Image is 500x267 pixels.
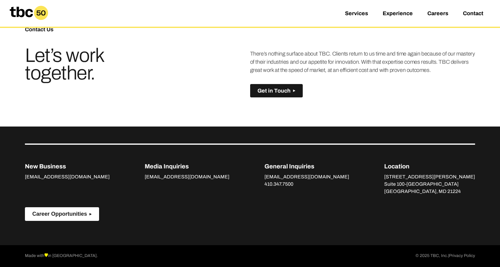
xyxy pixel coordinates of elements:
span: Get in Touch [257,88,291,94]
p: Media Inquiries [145,162,229,171]
p: [GEOGRAPHIC_DATA], MD 21224 [384,188,475,195]
a: 410.347.7500 [264,181,293,188]
p: There’s nothing surface about TBC. Clients return to us time and time again because of our master... [250,50,475,74]
h5: Contact Us [25,27,250,32]
a: Careers [427,10,448,18]
a: Contact [463,10,483,18]
a: [EMAIL_ADDRESS][DOMAIN_NAME] [25,174,110,181]
a: Privacy Policy [449,252,475,260]
p: Suite 100-[GEOGRAPHIC_DATA] [384,181,475,188]
a: Experience [383,10,413,18]
a: Services [345,10,368,18]
p: © 2025 TBC, Inc. [416,252,475,260]
p: Made with in [GEOGRAPHIC_DATA]. [25,252,98,260]
button: Get in Touch [250,84,303,98]
h3: Let’s work together. [25,47,175,82]
a: [EMAIL_ADDRESS][DOMAIN_NAME] [145,174,229,181]
p: New Business [25,162,110,171]
button: Career Opportunities [25,207,99,221]
span: Career Opportunities [32,211,87,217]
p: Location [384,162,475,171]
p: General Inquiries [264,162,349,171]
a: [EMAIL_ADDRESS][DOMAIN_NAME] [264,174,349,181]
a: Home [5,18,53,24]
span: | [448,253,449,258]
p: [STREET_ADDRESS][PERSON_NAME] [384,173,475,181]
